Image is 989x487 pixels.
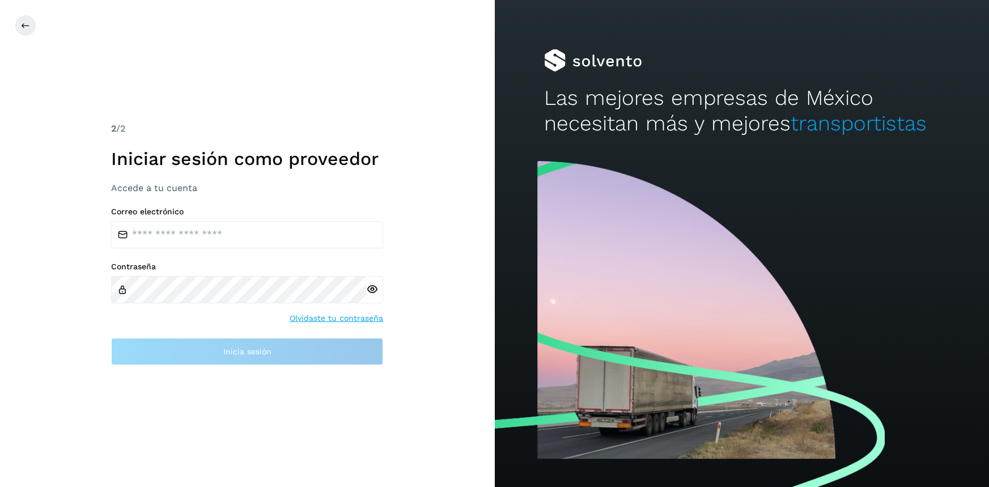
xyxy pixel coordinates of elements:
[544,86,940,136] h2: Las mejores empresas de México necesitan más y mejores
[111,207,383,217] label: Correo electrónico
[111,262,383,272] label: Contraseña
[791,111,927,135] span: transportistas
[111,148,383,170] h1: Iniciar sesión como proveedor
[111,123,116,134] span: 2
[111,183,383,193] h3: Accede a tu cuenta
[111,338,383,365] button: Inicia sesión
[290,312,383,324] a: Olvidaste tu contraseña
[111,122,383,135] div: /2
[223,348,271,355] span: Inicia sesión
